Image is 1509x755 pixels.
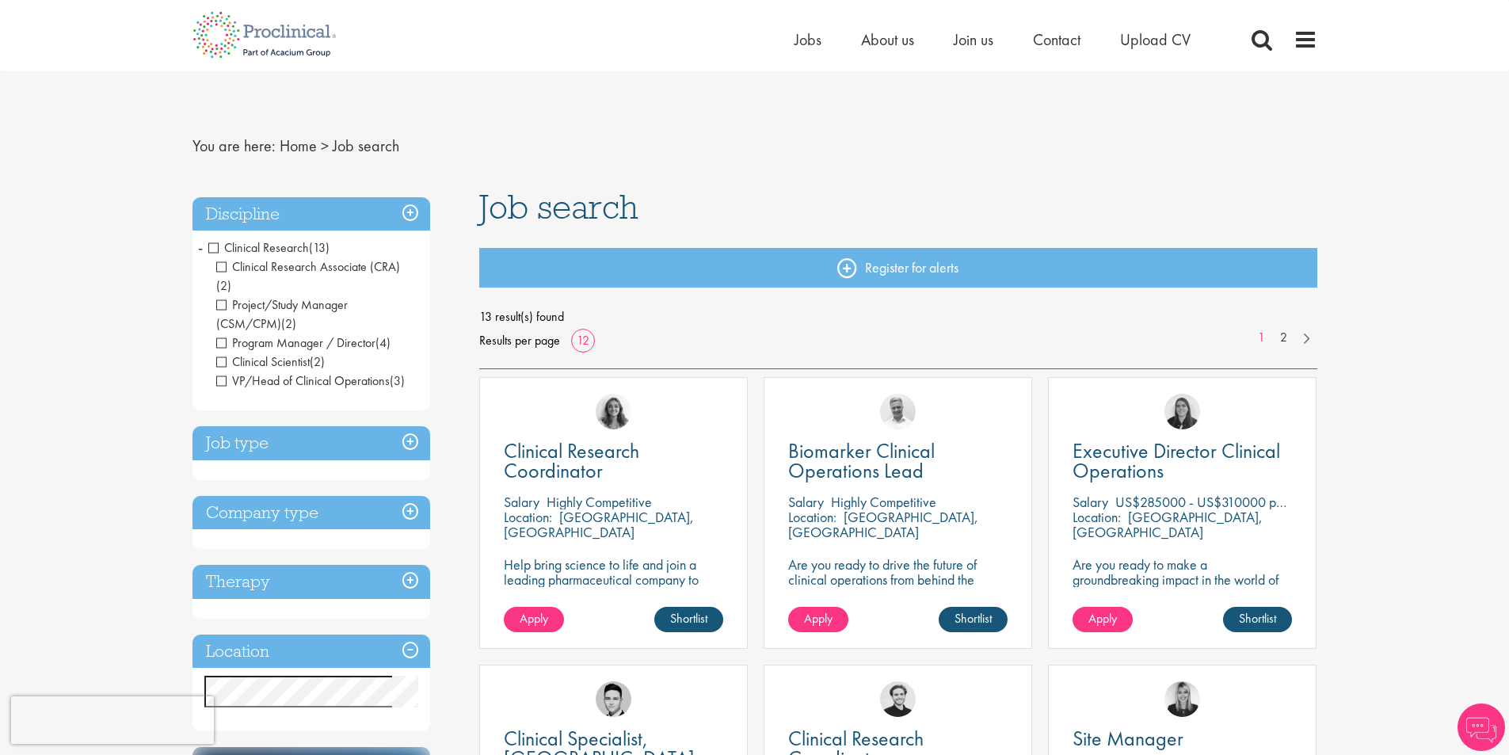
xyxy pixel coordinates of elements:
[216,334,391,351] span: Program Manager / Director
[654,607,723,632] a: Shortlist
[1115,493,1326,511] p: US$285000 - US$310000 per annum
[192,197,430,231] h3: Discipline
[216,296,348,332] span: Project/Study Manager (CSM/CPM)
[520,610,548,627] span: Apply
[1073,557,1292,632] p: Are you ready to make a groundbreaking impact in the world of biotechnology? Join a growing compa...
[1164,681,1200,717] img: Janelle Jones
[281,315,296,332] span: (2)
[216,353,325,370] span: Clinical Scientist
[1073,508,1121,526] span: Location:
[1164,394,1200,429] img: Ciara Noble
[1120,29,1191,50] a: Upload CV
[804,610,833,627] span: Apply
[208,239,330,256] span: Clinical Research
[504,508,694,541] p: [GEOGRAPHIC_DATA], [GEOGRAPHIC_DATA]
[216,258,400,294] span: Clinical Research Associate (CRA)
[390,372,405,389] span: (3)
[216,372,390,389] span: VP/Head of Clinical Operations
[788,557,1008,632] p: Are you ready to drive the future of clinical operations from behind the scenes? Looking to be in...
[333,135,399,156] span: Job search
[504,437,639,484] span: Clinical Research Coordinator
[788,441,1008,481] a: Biomarker Clinical Operations Lead
[788,607,848,632] a: Apply
[504,493,539,511] span: Salary
[216,258,400,275] span: Clinical Research Associate (CRA)
[479,305,1317,329] span: 13 result(s) found
[504,508,552,526] span: Location:
[596,394,631,429] img: Jackie Cerchio
[216,372,405,389] span: VP/Head of Clinical Operations
[788,493,824,511] span: Salary
[795,29,821,50] a: Jobs
[216,277,231,294] span: (2)
[1073,508,1263,541] p: [GEOGRAPHIC_DATA], [GEOGRAPHIC_DATA]
[504,557,723,632] p: Help bring science to life and join a leading pharmaceutical company to play a key role in delive...
[1033,29,1080,50] a: Contact
[321,135,329,156] span: >
[198,235,203,259] span: -
[192,426,430,460] h3: Job type
[192,635,430,669] h3: Location
[375,334,391,351] span: (4)
[1073,441,1292,481] a: Executive Director Clinical Operations
[880,681,916,717] img: Nico Kohlwes
[310,353,325,370] span: (2)
[216,334,375,351] span: Program Manager / Director
[192,496,430,530] h3: Company type
[11,696,214,744] iframe: reCAPTCHA
[216,353,310,370] span: Clinical Scientist
[939,607,1008,632] a: Shortlist
[831,493,936,511] p: Highly Competitive
[788,508,978,541] p: [GEOGRAPHIC_DATA], [GEOGRAPHIC_DATA]
[596,681,631,717] img: Connor Lynes
[1073,607,1133,632] a: Apply
[192,565,430,599] h3: Therapy
[880,394,916,429] img: Joshua Bye
[1223,607,1292,632] a: Shortlist
[1073,437,1280,484] span: Executive Director Clinical Operations
[861,29,914,50] a: About us
[547,493,652,511] p: Highly Competitive
[954,29,993,50] a: Join us
[504,607,564,632] a: Apply
[1073,729,1292,749] a: Site Manager
[1458,704,1505,751] img: Chatbot
[192,135,276,156] span: You are here:
[1272,329,1295,347] a: 2
[788,437,935,484] span: Biomarker Clinical Operations Lead
[208,239,309,256] span: Clinical Research
[479,329,560,353] span: Results per page
[1073,725,1183,752] span: Site Manager
[280,135,317,156] a: breadcrumb link
[504,441,723,481] a: Clinical Research Coordinator
[1073,493,1108,511] span: Salary
[479,248,1317,288] a: Register for alerts
[309,239,330,256] span: (13)
[571,332,595,349] a: 12
[1088,610,1117,627] span: Apply
[479,185,638,228] span: Job search
[1250,329,1273,347] a: 1
[788,508,836,526] span: Location:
